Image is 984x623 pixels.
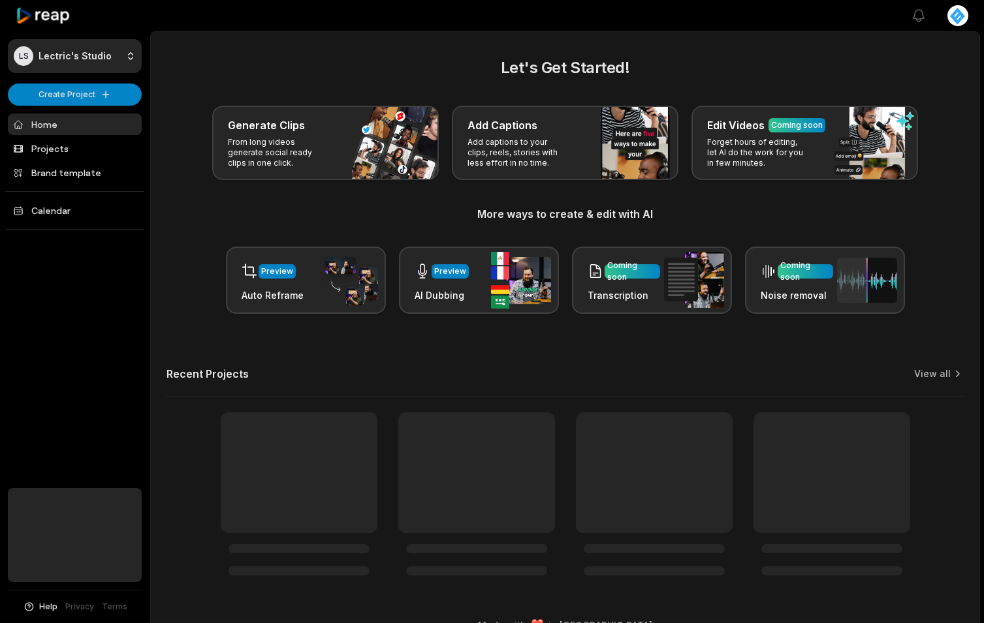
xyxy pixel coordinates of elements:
[434,266,466,277] div: Preview
[228,117,305,133] h3: Generate Clips
[468,137,569,168] p: Add captions to your clips, reels, stories with less effort in no time.
[23,601,57,613] button: Help
[167,367,249,380] h2: Recent Projects
[491,252,551,309] img: ai_dubbing.png
[167,206,964,222] h3: More ways to create & edit with AI
[102,601,127,613] a: Terms
[39,50,112,62] p: Lectric's Studio
[607,260,658,283] div: Coming soon
[242,288,304,302] h3: Auto Reframe
[8,138,142,159] a: Projects
[14,46,33,66] div: LS
[415,288,469,302] h3: AI Dubbing
[8,200,142,221] a: Calendar
[761,288,833,302] h3: Noise removal
[8,162,142,183] a: Brand template
[228,137,329,168] p: From long videos generate social ready clips in one click.
[707,117,765,133] h3: Edit Videos
[780,260,831,283] div: Coming soon
[771,119,823,131] div: Coming soon
[588,288,660,302] h3: Transcription
[261,266,293,277] div: Preview
[8,84,142,106] button: Create Project
[65,601,94,613] a: Privacy
[39,601,57,613] span: Help
[664,252,724,308] img: transcription.png
[914,367,951,380] a: View all
[837,258,897,303] img: noise_removal.png
[8,114,142,135] a: Home
[318,255,378,306] img: auto_reframe.png
[707,137,808,168] p: Forget hours of editing, let AI do the work for you in few minutes.
[167,56,964,80] h2: Let's Get Started!
[468,117,537,133] h3: Add Captions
